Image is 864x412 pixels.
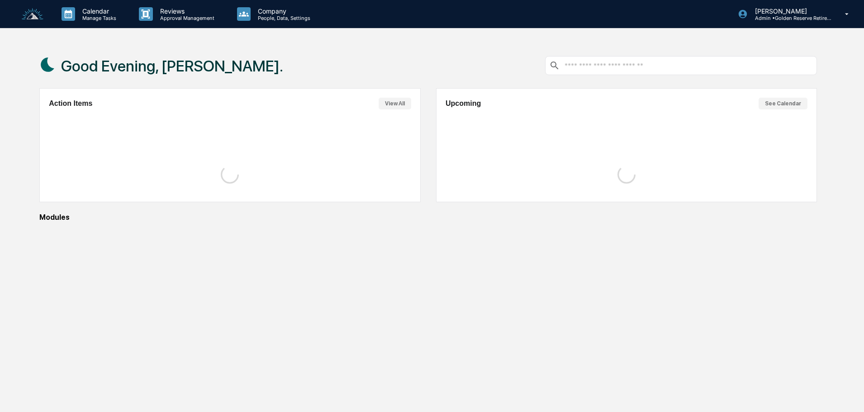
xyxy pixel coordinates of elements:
img: logo [22,8,43,20]
p: Admin • Golden Reserve Retirement [748,15,832,21]
button: See Calendar [759,98,807,109]
p: Reviews [153,7,219,15]
h1: Good Evening, [PERSON_NAME]. [61,57,283,75]
p: Manage Tasks [75,15,121,21]
p: Company [251,7,315,15]
h2: Upcoming [446,99,481,108]
h2: Action Items [49,99,92,108]
p: [PERSON_NAME] [748,7,832,15]
div: Modules [39,213,817,222]
p: Approval Management [153,15,219,21]
p: Calendar [75,7,121,15]
button: View All [379,98,411,109]
p: People, Data, Settings [251,15,315,21]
